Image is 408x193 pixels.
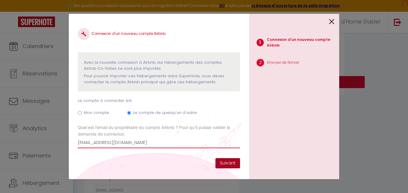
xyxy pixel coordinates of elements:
[267,37,339,48] p: Connexion d'un nouveau compte Airbnb
[5,2,23,20] button: Ouvrir le widget de chat LiveChat
[78,124,240,137] label: Quel est l’email du propriétaire du compte Airbnb ? Pour qu’il puisse valider la demande de conne...
[78,98,240,104] p: Le compte à connecter est :
[257,39,264,46] span: 1
[133,110,197,116] label: Le compte de quelqu'un d'autre
[215,158,240,168] button: Suivant
[267,60,299,66] p: Envoyer de l'email
[84,73,234,85] p: Pour pouvoir importer ces hébergements dans SuperHote, vous devez connecter le compte Airbnb prin...
[382,166,403,188] iframe: Chat
[84,60,234,72] p: Avec la nouvelle connexion à Airbnb, les hébergements des comptes Airbnb Co-hôtes ne sont plus im...
[84,110,109,116] label: Mon compte
[257,59,264,66] span: 2
[78,28,240,40] h4: Connexion d'un nouveau compte Airbnb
